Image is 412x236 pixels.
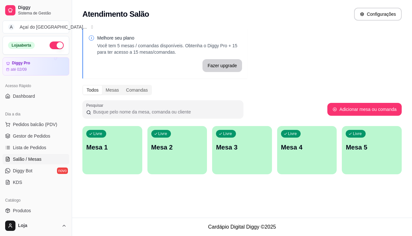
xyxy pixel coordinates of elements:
[18,5,67,11] span: Diggy
[277,126,337,174] button: LivreMesa 4
[353,131,362,136] p: Livre
[342,126,402,174] button: LivreMesa 5
[354,8,402,21] button: Configurações
[83,86,102,95] div: Todos
[13,168,33,174] span: Diggy Bot
[3,218,69,233] button: Loja
[91,109,239,115] input: Pesquisar
[3,3,69,18] a: DiggySistema de Gestão
[3,205,69,216] a: Produtos
[13,93,35,99] span: Dashboard
[82,9,149,19] h2: Atendimento Salão
[288,131,297,136] p: Livre
[102,86,122,95] div: Mesas
[3,91,69,101] a: Dashboard
[20,24,87,30] div: Açaí do [GEOGRAPHIC_DATA] ...
[13,144,46,151] span: Lista de Pedidos
[18,223,59,229] span: Loja
[13,133,50,139] span: Gestor de Pedidos
[3,21,69,33] button: Select a team
[13,156,42,162] span: Salão / Mesas
[86,103,106,108] label: Pesquisar
[3,154,69,164] a: Salão / Mesas
[82,126,142,174] button: LivreMesa 1
[3,195,69,205] div: Catálogo
[3,57,69,76] a: Diggy Proaté 02/09
[151,143,203,152] p: Mesa 2
[50,41,64,49] button: Alterar Status
[97,35,242,41] p: Melhore seu plano
[13,179,22,186] span: KDS
[18,11,67,16] span: Sistema de Gestão
[13,207,31,214] span: Produtos
[3,109,69,119] div: Dia a dia
[346,143,398,152] p: Mesa 5
[12,61,30,66] article: Diggy Pro
[281,143,333,152] p: Mesa 4
[13,121,57,128] span: Pedidos balcão (PDV)
[3,166,69,176] a: Diggy Botnovo
[8,42,35,49] div: Loja aberta
[212,126,272,174] button: LivreMesa 3
[3,177,69,187] a: KDS
[3,81,69,91] div: Acesso Rápido
[3,131,69,141] a: Gestor de Pedidos
[3,142,69,153] a: Lista de Pedidos
[223,131,232,136] p: Livre
[3,119,69,130] button: Pedidos balcão (PDV)
[147,126,207,174] button: LivreMesa 2
[86,143,138,152] p: Mesa 1
[93,131,102,136] p: Livre
[123,86,152,95] div: Comandas
[327,103,402,116] button: Adicionar mesa ou comanda
[158,131,167,136] p: Livre
[11,67,27,72] article: até 02/09
[72,218,412,236] footer: Cardápio Digital Diggy © 2025
[202,59,242,72] button: Fazer upgrade
[97,42,242,55] p: Você tem 5 mesas / comandas disponíveis. Obtenha o Diggy Pro + 15 para ter acesso a 15 mesas/coma...
[8,24,14,30] span: A
[216,143,268,152] p: Mesa 3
